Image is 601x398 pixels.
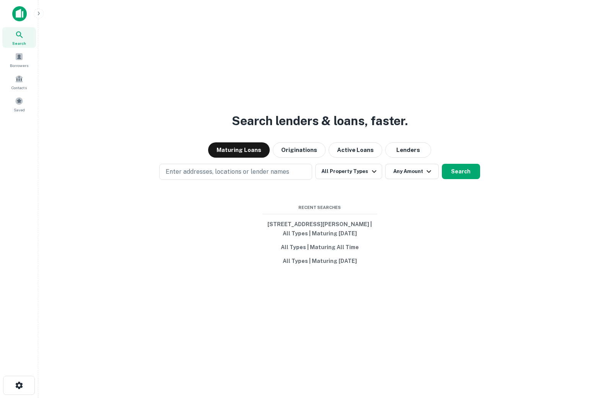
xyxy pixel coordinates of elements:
[262,217,377,240] button: [STREET_ADDRESS][PERSON_NAME] | All Types | Maturing [DATE]
[166,167,289,176] p: Enter addresses, locations or lender names
[12,6,27,21] img: capitalize-icon.png
[14,107,25,113] span: Saved
[315,164,382,179] button: All Property Types
[159,164,312,180] button: Enter addresses, locations or lender names
[2,72,36,92] a: Contacts
[2,49,36,70] a: Borrowers
[262,204,377,211] span: Recent Searches
[11,85,27,91] span: Contacts
[2,27,36,48] a: Search
[262,254,377,268] button: All Types | Maturing [DATE]
[385,164,439,179] button: Any Amount
[563,337,601,374] iframe: Chat Widget
[273,142,326,158] button: Originations
[442,164,480,179] button: Search
[208,142,270,158] button: Maturing Loans
[12,40,26,46] span: Search
[385,142,431,158] button: Lenders
[232,112,408,130] h3: Search lenders & loans, faster.
[262,240,377,254] button: All Types | Maturing All Time
[10,62,28,69] span: Borrowers
[329,142,382,158] button: Active Loans
[2,94,36,114] a: Saved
